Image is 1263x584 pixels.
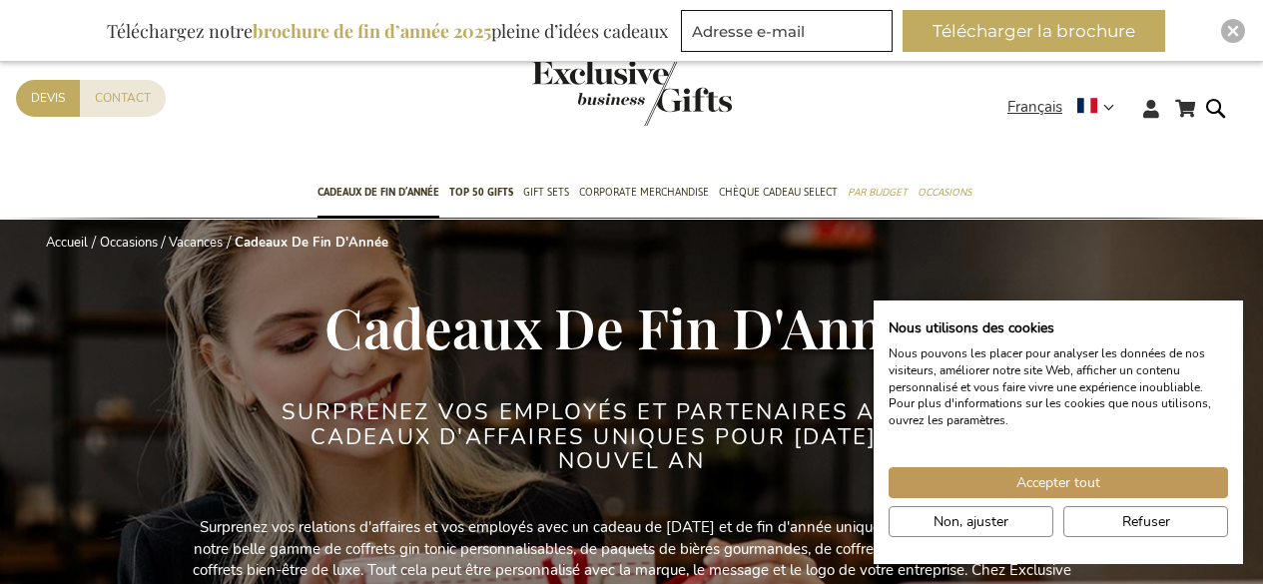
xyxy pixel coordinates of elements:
span: Refuser [1122,511,1170,532]
h2: Surprenez VOS EMPLOYÉS ET PARTENAIRES avec des cadeaux d'affaires UNIQUES POUR [DATE] ET LE NOUVE... [258,400,1006,473]
div: Téléchargez notre pleine d’idées cadeaux [98,10,677,52]
span: Cadeaux de fin d’année [317,182,439,203]
span: Gift Sets [523,182,569,203]
button: Accepter tous les cookies [889,467,1228,498]
b: brochure de fin d’année 2025 [253,19,491,43]
span: Non, ajuster [934,511,1008,532]
a: Devis [16,80,80,117]
a: store logo [532,60,632,126]
div: Close [1221,19,1245,43]
a: Contact [80,80,166,117]
button: Refuser tous les cookies [1063,506,1228,537]
strong: Cadeaux De Fin D'Année [235,234,388,252]
span: Occasions [918,182,971,203]
form: marketing offers and promotions [681,10,899,58]
button: Télécharger la brochure [903,10,1165,52]
span: TOP 50 Gifts [449,182,513,203]
div: Français [1007,96,1127,119]
a: Accueil [46,234,88,252]
span: Par budget [848,182,908,203]
span: Cadeaux De Fin D'Année [324,290,940,363]
a: Occasions [100,234,158,252]
img: Exclusive Business gifts logo [532,60,732,126]
h2: Nous utilisons des cookies [889,319,1228,337]
button: Ajustez les préférences de cookie [889,506,1053,537]
span: Français [1007,96,1062,119]
span: Accepter tout [1016,472,1100,493]
span: Corporate Merchandise [579,182,709,203]
img: Close [1227,25,1239,37]
input: Adresse e-mail [681,10,893,52]
a: Vacances [169,234,223,252]
span: Chèque Cadeau Select [719,182,838,203]
p: Nous pouvons les placer pour analyser les données de nos visiteurs, améliorer notre site Web, aff... [889,345,1228,429]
